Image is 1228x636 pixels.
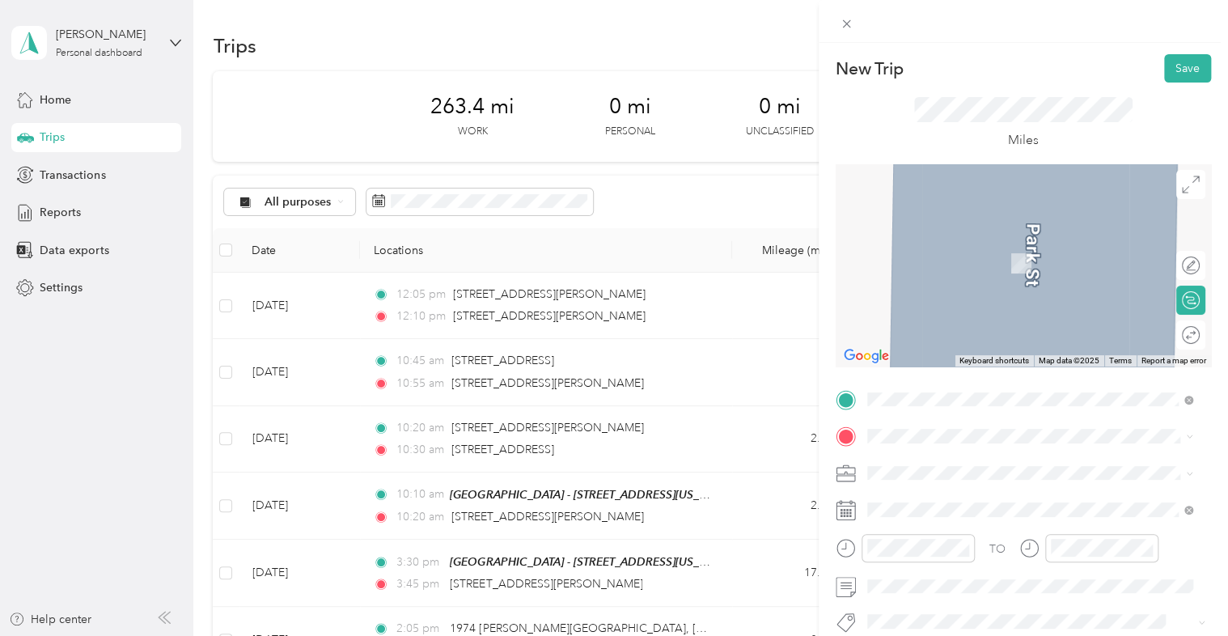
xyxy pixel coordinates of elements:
[989,541,1006,558] div: TO
[1008,130,1039,151] p: Miles
[1164,54,1211,83] button: Save
[840,346,893,367] img: Google
[840,346,893,367] a: Open this area in Google Maps (opens a new window)
[1137,545,1228,636] iframe: Everlance-gr Chat Button Frame
[836,57,904,80] p: New Trip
